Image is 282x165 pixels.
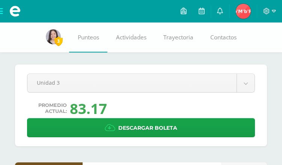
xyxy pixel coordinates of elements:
a: Punteos [69,22,107,52]
a: Unidad 3 [27,74,255,92]
a: Contactos [202,22,245,52]
span: Promedio actual: [38,102,67,114]
img: 3e8caf98d58fd82dbc8d372b63dd9bb0.png [46,29,61,44]
img: ca3c5678045a47df34288d126a1d4061.png [236,4,251,19]
div: 83.17 [70,99,107,118]
span: Actividades [116,33,146,41]
span: Contactos [210,33,237,41]
span: Punteos [78,33,99,41]
a: Actividades [107,22,155,52]
a: Trayectoria [155,22,202,52]
span: Unidad 3 [37,74,227,91]
span: 3 [54,36,63,46]
span: Trayectoria [163,33,193,41]
span: Descargar boleta [118,119,177,137]
a: Descargar boleta [27,118,255,137]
